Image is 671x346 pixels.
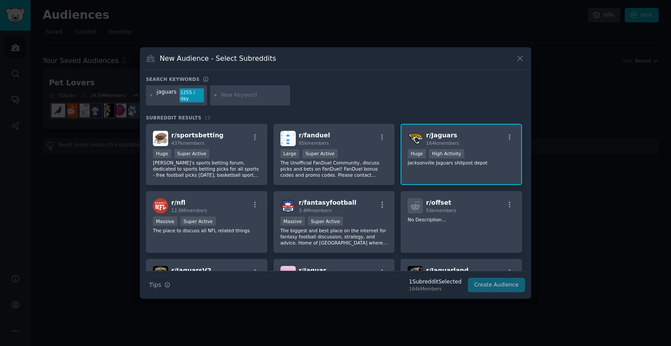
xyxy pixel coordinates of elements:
[280,198,296,213] img: fantasyfootball
[153,160,260,178] p: [PERSON_NAME]'s sports betting forum, dedicated to sports betting picks for all sports - free foo...
[408,160,515,166] p: Jacksonville Jaguars shitpost depot
[153,217,177,226] div: Massive
[180,88,204,102] div: 1255 / day
[308,217,343,226] div: Super Active
[280,217,305,226] div: Massive
[429,149,464,158] div: High Activity
[426,199,451,206] span: r/ offset
[280,266,296,281] img: Jaguar
[409,286,461,292] div: 164k Members
[299,199,356,206] span: r/ fantasyfootball
[280,131,296,146] img: fanduel
[171,267,211,274] span: r/ JaguarsV2
[171,199,185,206] span: r/ nfl
[426,267,468,274] span: r/ Jaguarland
[149,280,161,290] span: Tips
[180,217,216,226] div: Super Active
[408,149,426,158] div: Huge
[153,131,168,146] img: sportsbetting
[299,208,332,213] span: 3.4M members
[171,140,204,146] span: 437k members
[153,198,168,213] img: nfl
[153,227,260,234] p: The place to discuss all NFL related things
[299,132,330,139] span: r/ fanduel
[171,132,224,139] span: r/ sportsbetting
[153,266,168,281] img: JaguarsV2
[426,208,456,213] span: 54k members
[426,140,459,146] span: 164k members
[146,115,201,121] span: Subreddit Results
[302,149,338,158] div: Super Active
[171,208,207,213] span: 12.6M members
[146,277,173,293] button: Tips
[408,217,515,223] p: No Description...
[280,227,388,246] p: The biggest and best place on the internet for fantasy football discussion, strategy, and advice....
[160,54,276,63] h3: New Audience - Select Subreddits
[204,115,211,120] span: 19
[408,131,423,146] img: Jaguars
[157,88,176,102] div: jaguars
[408,266,423,281] img: Jaguarland
[426,132,457,139] span: r/ Jaguars
[146,76,200,82] h3: Search keywords
[299,140,329,146] span: 85k members
[299,267,326,274] span: r/ Jaguar
[174,149,210,158] div: Super Active
[409,278,461,286] div: 1 Subreddit Selected
[280,149,300,158] div: Large
[221,91,287,99] input: New Keyword
[153,149,171,158] div: Huge
[280,160,388,178] p: The Unofficial FanDuel Community, discuss picks and bets on FanDuel! FanDuel bonus codes and prom...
